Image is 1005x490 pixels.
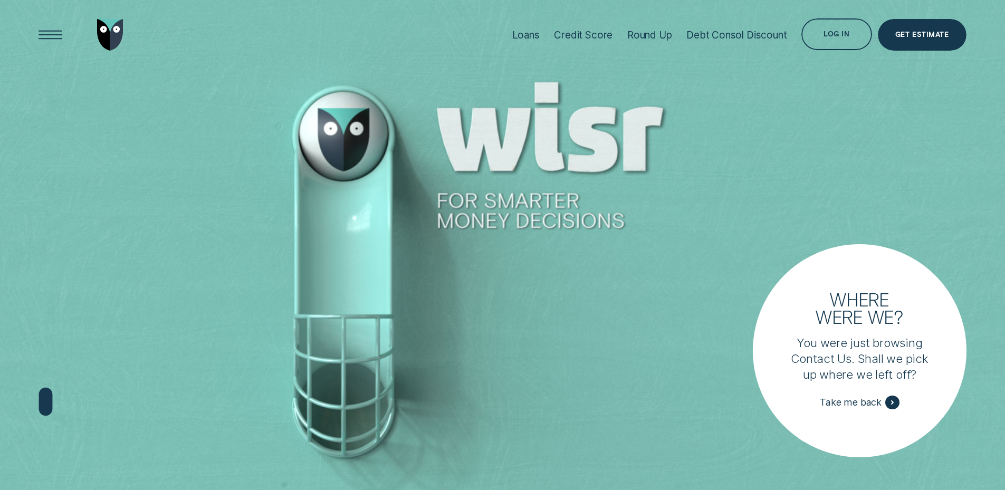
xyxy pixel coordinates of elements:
[554,29,612,41] div: Credit Score
[801,18,872,50] button: Log in
[35,19,66,51] button: Open Menu
[686,29,787,41] div: Debt Consol Discount
[753,244,966,457] a: Where were we?You were just browsing Contact Us. Shall we pick up where we left off?Take me back
[627,29,672,41] div: Round Up
[878,19,966,51] a: Get Estimate
[808,291,912,325] h3: Where were we?
[97,19,123,51] img: Wisr
[512,29,540,41] div: Loans
[820,397,882,408] span: Take me back
[789,335,930,382] p: You were just browsing Contact Us. Shall we pick up where we left off?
